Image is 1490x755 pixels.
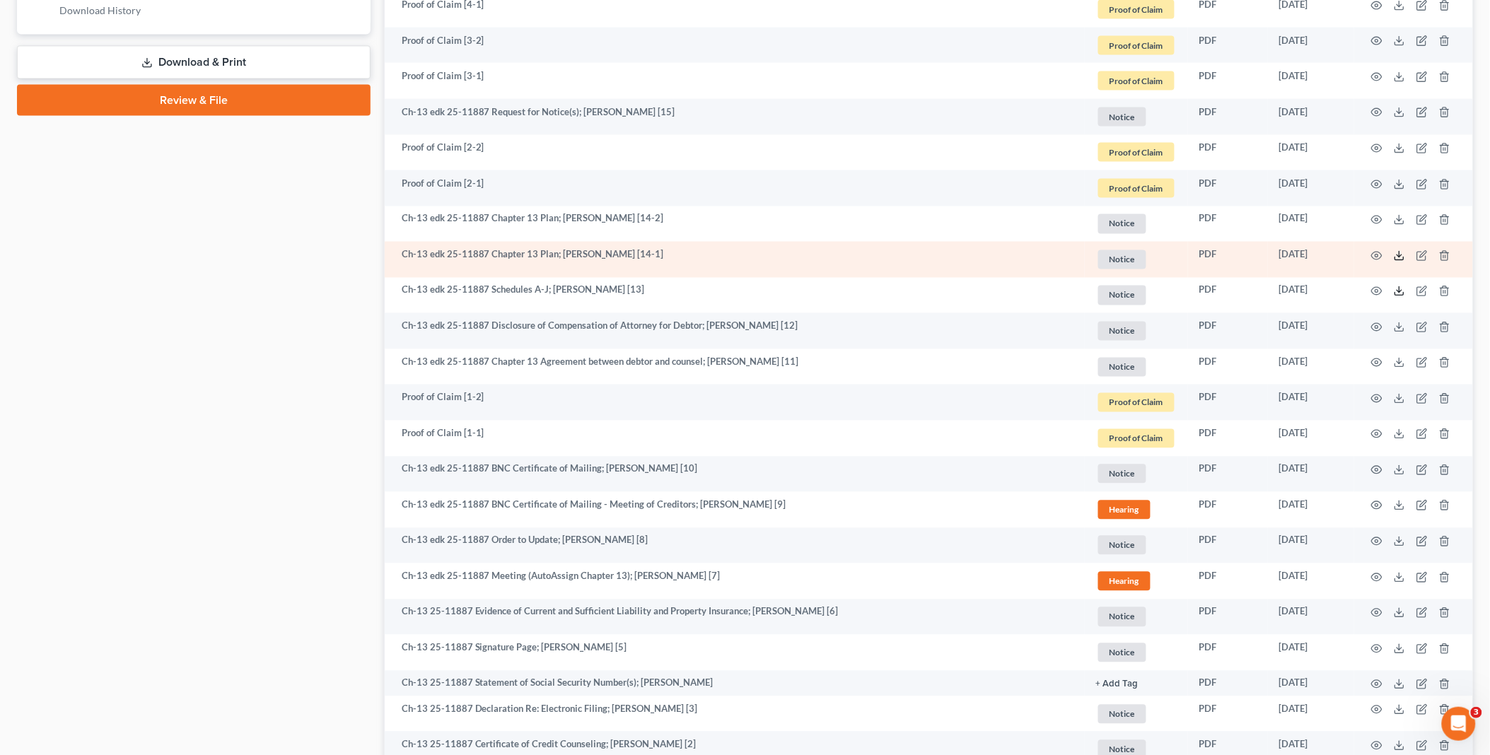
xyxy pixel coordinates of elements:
[1096,105,1177,129] a: Notice
[1188,696,1268,732] td: PDF
[1188,457,1268,493] td: PDF
[1268,135,1354,171] td: [DATE]
[1098,607,1146,626] span: Notice
[1096,177,1177,200] a: Proof of Claim
[1098,429,1175,448] span: Proof of Claim
[1096,462,1177,486] a: Notice
[1268,599,1354,636] td: [DATE]
[1098,358,1146,377] span: Notice
[1188,563,1268,599] td: PDF
[1268,385,1354,421] td: [DATE]
[1188,313,1268,349] td: PDF
[385,421,1085,457] td: Proof of Claim [1-1]
[1188,242,1268,278] td: PDF
[1188,385,1268,421] td: PDF
[1188,99,1268,135] td: PDF
[1098,250,1146,269] span: Notice
[1096,605,1177,628] a: Notice
[1188,206,1268,242] td: PDF
[385,696,1085,732] td: Ch-13 25-11887 Declaration Re: Electronic Filing; [PERSON_NAME] [3]
[385,457,1085,493] td: Ch-13 edk 25-11887 BNC Certificate of Mailing; [PERSON_NAME] [10]
[1096,641,1177,665] a: Notice
[385,635,1085,671] td: Ch-13 25-11887 Signature Page; [PERSON_NAME] [5]
[1188,63,1268,99] td: PDF
[1188,278,1268,314] td: PDF
[1098,643,1146,662] span: Notice
[1098,393,1175,412] span: Proof of Claim
[1268,242,1354,278] td: [DATE]
[1096,498,1177,522] a: Hearing
[1098,36,1175,55] span: Proof of Claim
[1268,457,1354,493] td: [DATE]
[385,28,1085,64] td: Proof of Claim [3-2]
[1188,28,1268,64] td: PDF
[1268,313,1354,349] td: [DATE]
[1098,214,1146,233] span: Notice
[1098,71,1175,90] span: Proof of Claim
[385,170,1085,206] td: Proof of Claim [2-1]
[1096,212,1177,235] a: Notice
[1096,356,1177,379] a: Notice
[1188,599,1268,636] td: PDF
[1096,34,1177,57] a: Proof of Claim
[1096,570,1177,593] a: Hearing
[1268,63,1354,99] td: [DATE]
[385,63,1085,99] td: Proof of Claim [3-1]
[1188,528,1268,564] td: PDF
[385,528,1085,564] td: Ch-13 edk 25-11887 Order to Update; [PERSON_NAME] [8]
[1098,107,1146,127] span: Notice
[385,206,1085,242] td: Ch-13 edk 25-11887 Chapter 13 Plan; [PERSON_NAME] [14-2]
[1188,492,1268,528] td: PDF
[1268,635,1354,671] td: [DATE]
[385,313,1085,349] td: Ch-13 edk 25-11887 Disclosure of Compensation of Attorney for Debtor; [PERSON_NAME] [12]
[1096,320,1177,343] a: Notice
[385,385,1085,421] td: Proof of Claim [1-2]
[1096,283,1177,307] a: Notice
[385,599,1085,636] td: Ch-13 25-11887 Evidence of Current and Sufficient Liability and Property Insurance; [PERSON_NAME]...
[1098,572,1151,591] span: Hearing
[1268,349,1354,385] td: [DATE]
[1098,536,1146,555] span: Notice
[1268,696,1354,732] td: [DATE]
[1096,677,1177,690] a: + Add Tag
[1442,707,1476,741] iframe: Intercom live chat
[1188,349,1268,385] td: PDF
[1268,421,1354,457] td: [DATE]
[1098,501,1151,520] span: Hearing
[17,85,371,116] a: Review & File
[1098,179,1175,198] span: Proof of Claim
[1188,635,1268,671] td: PDF
[1096,703,1177,726] a: Notice
[59,4,141,16] span: Download History
[1268,563,1354,599] td: [DATE]
[1471,707,1482,718] span: 3
[1188,135,1268,171] td: PDF
[1098,143,1175,162] span: Proof of Claim
[1096,141,1177,164] a: Proof of Claim
[1188,170,1268,206] td: PDF
[1096,248,1177,271] a: Notice
[385,135,1085,171] td: Proof of Claim [2-2]
[385,242,1085,278] td: Ch-13 edk 25-11887 Chapter 13 Plan; [PERSON_NAME] [14-1]
[1268,671,1354,696] td: [DATE]
[1098,464,1146,484] span: Notice
[1098,286,1146,305] span: Notice
[1268,492,1354,528] td: [DATE]
[1096,680,1139,689] button: + Add Tag
[385,278,1085,314] td: Ch-13 edk 25-11887 Schedules A-J; [PERSON_NAME] [13]
[1098,322,1146,341] span: Notice
[1188,671,1268,696] td: PDF
[385,563,1085,599] td: Ch-13 edk 25-11887 Meeting (AutoAssign Chapter 13); [PERSON_NAME] [7]
[1098,705,1146,724] span: Notice
[1268,206,1354,242] td: [DATE]
[1268,170,1354,206] td: [DATE]
[1096,391,1177,414] a: Proof of Claim
[385,492,1085,528] td: Ch-13 edk 25-11887 BNC Certificate of Mailing - Meeting of Creditors; [PERSON_NAME] [9]
[1268,528,1354,564] td: [DATE]
[385,99,1085,135] td: Ch-13 edk 25-11887 Request for Notice(s); [PERSON_NAME] [15]
[1096,69,1177,93] a: Proof of Claim
[1188,421,1268,457] td: PDF
[17,46,371,79] a: Download & Print
[385,349,1085,385] td: Ch-13 edk 25-11887 Chapter 13 Agreement between debtor and counsel; [PERSON_NAME] [11]
[1096,427,1177,450] a: Proof of Claim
